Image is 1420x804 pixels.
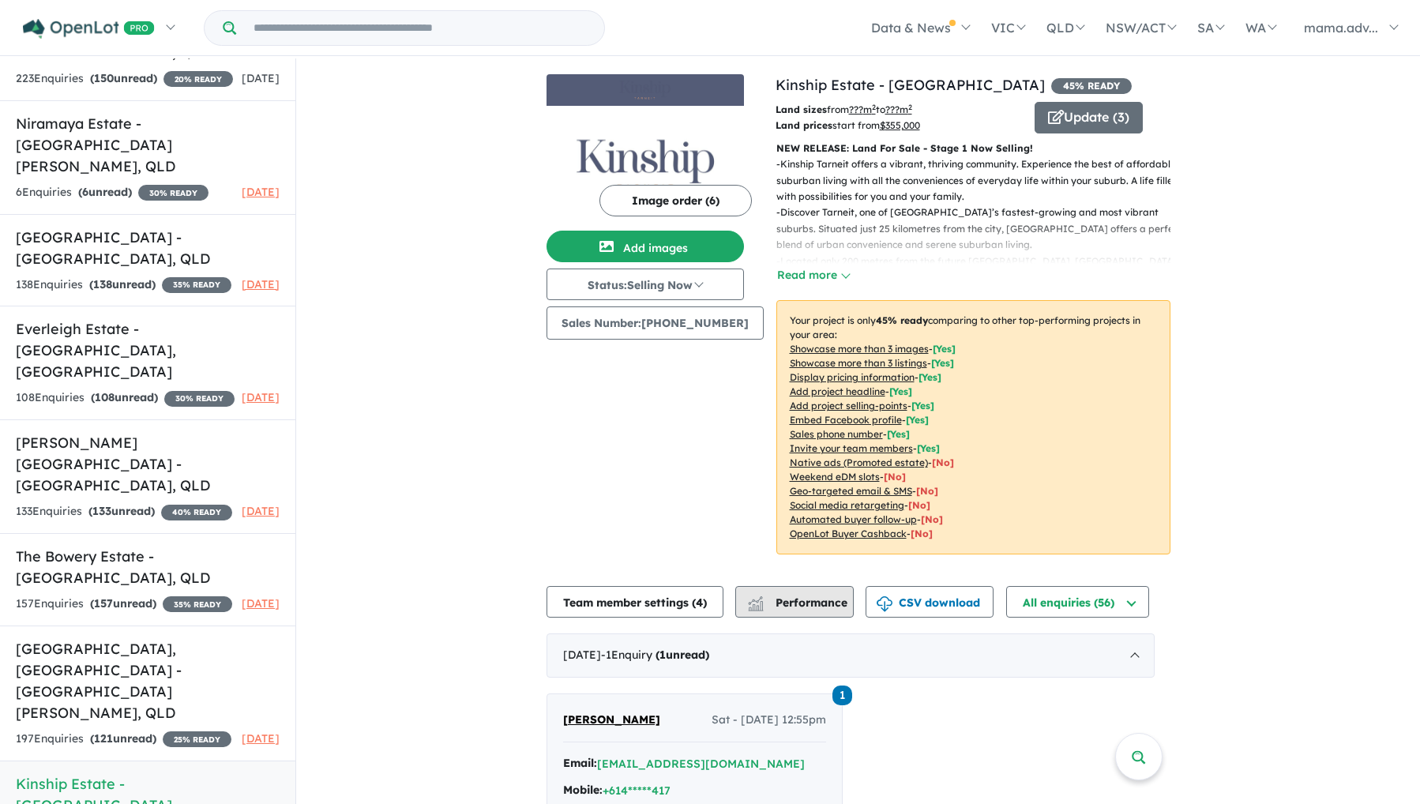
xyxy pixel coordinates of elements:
span: [No] [884,471,906,483]
b: 45 % ready [876,314,928,326]
span: [DATE] [242,504,280,518]
u: Display pricing information [790,371,915,383]
u: Add project headline [790,385,885,397]
span: Sat - [DATE] 12:55pm [712,711,826,730]
button: Image order (6) [599,185,752,216]
span: 35 % READY [162,277,231,293]
span: - 1 Enquir y [601,648,709,662]
input: Try estate name, suburb, builder or developer [239,11,601,45]
u: Add project selling-points [790,400,907,411]
span: 133 [92,504,111,518]
u: Geo-targeted email & SMS [790,485,912,497]
button: Team member settings (4) [547,586,723,618]
u: Sales phone number [790,428,883,440]
span: [ Yes ] [933,343,956,355]
span: [DATE] [242,390,280,404]
span: 35 % READY [163,596,232,612]
span: Performance [750,595,847,610]
h5: Niramaya Estate - [GEOGRAPHIC_DATA][PERSON_NAME] , QLD [16,113,280,177]
u: ??? m [849,103,876,115]
p: start from [776,118,1023,133]
span: [No] [916,485,938,497]
strong: ( unread) [656,648,709,662]
button: CSV download [866,586,994,618]
a: Kinship Estate - [GEOGRAPHIC_DATA] [776,76,1045,94]
strong: ( unread) [88,504,155,518]
span: 4 [696,595,703,610]
strong: ( unread) [91,390,158,404]
span: [ Yes ] [906,414,929,426]
span: [PERSON_NAME] [563,712,660,727]
button: Update (3) [1035,102,1143,133]
span: 30 % READY [138,185,208,201]
a: Kinship Estate - Tarneit LogoKinship Estate - Tarneit [547,74,744,224]
button: [EMAIL_ADDRESS][DOMAIN_NAME] [597,756,805,772]
sup: 2 [872,103,876,111]
span: 30 % READY [164,391,235,407]
h5: Everleigh Estate - [GEOGRAPHIC_DATA] , [GEOGRAPHIC_DATA] [16,318,280,382]
span: 150 [94,71,114,85]
strong: ( unread) [78,185,132,199]
u: $ 355,000 [880,119,920,131]
span: 1 [832,686,852,705]
strong: ( unread) [90,71,157,85]
strong: ( unread) [90,596,156,611]
span: [ Yes ] [931,357,954,369]
u: ???m [885,103,912,115]
span: 1 [659,648,666,662]
p: - Discover Tarneit, one of [GEOGRAPHIC_DATA]’s fastest-growing and most vibrant suburbs. Situated... [776,205,1183,253]
img: Kinship Estate - Tarneit [547,106,744,224]
span: [No] [908,499,930,511]
img: Openlot PRO Logo White [23,19,155,39]
strong: ( unread) [90,731,156,746]
button: Sales Number:[PHONE_NUMBER] [547,306,764,340]
span: [DATE] [242,71,280,85]
span: 25 % READY [163,731,231,747]
span: 108 [95,390,115,404]
strong: Email: [563,756,597,770]
button: Add images [547,231,744,262]
u: Automated buyer follow-up [790,513,917,525]
div: 138 Enquir ies [16,276,231,295]
span: [ Yes ] [918,371,941,383]
sup: 2 [908,103,912,111]
div: [DATE] [547,633,1155,678]
h5: [GEOGRAPHIC_DATA] - [GEOGRAPHIC_DATA] , QLD [16,227,280,269]
span: [DATE] [242,731,280,746]
div: 197 Enquir ies [16,730,231,749]
u: Embed Facebook profile [790,414,902,426]
span: [ Yes ] [917,442,940,454]
img: bar-chart.svg [748,601,764,611]
p: from [776,102,1023,118]
span: 20 % READY [163,71,233,87]
h5: [PERSON_NAME][GEOGRAPHIC_DATA] - [GEOGRAPHIC_DATA] , QLD [16,432,280,496]
span: 45 % READY [1051,78,1132,94]
button: Read more [776,266,851,284]
span: [No] [921,513,943,525]
p: - Kinship Tarneit offers a vibrant, thriving community. Experience the best of affordable suburba... [776,156,1183,205]
span: [DATE] [242,185,280,199]
div: 223 Enquir ies [16,70,233,88]
span: 40 % READY [161,505,232,520]
span: [DATE] [242,596,280,611]
img: line-chart.svg [748,596,762,605]
div: 6 Enquir ies [16,183,208,202]
span: [ Yes ] [889,385,912,397]
span: [DATE] [242,277,280,291]
a: [PERSON_NAME] [563,711,660,730]
span: 6 [82,185,88,199]
p: - Located only 200 metres from the future [GEOGRAPHIC_DATA], [GEOGRAPHIC_DATA] offers easy access... [776,254,1183,302]
span: 157 [94,596,113,611]
u: Social media retargeting [790,499,904,511]
span: [No] [911,528,933,539]
strong: Mobile: [563,783,603,797]
div: 108 Enquir ies [16,389,235,408]
u: Invite your team members [790,442,913,454]
span: 121 [94,731,113,746]
div: 157 Enquir ies [16,595,232,614]
h5: [GEOGRAPHIC_DATA], [GEOGRAPHIC_DATA] - [GEOGRAPHIC_DATA][PERSON_NAME] , QLD [16,638,280,723]
strong: ( unread) [89,277,156,291]
img: Kinship Estate - Tarneit Logo [553,81,738,100]
span: [No] [932,456,954,468]
img: download icon [877,596,892,612]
